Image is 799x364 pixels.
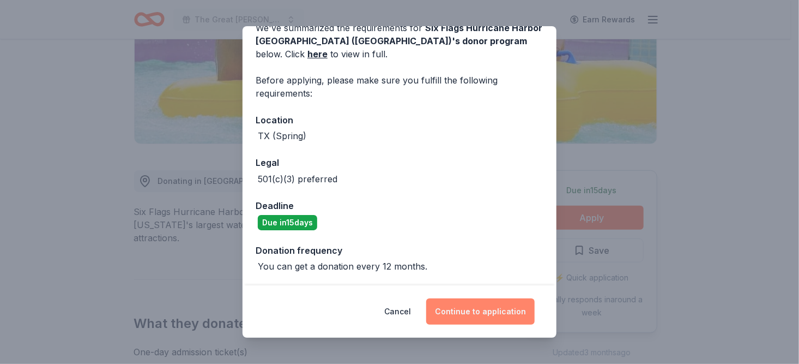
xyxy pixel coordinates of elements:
[258,260,427,273] div: You can get a donation every 12 months.
[256,21,543,61] div: We've summarized the requirements for below. Click to view in full.
[384,299,411,325] button: Cancel
[426,299,535,325] button: Continue to application
[256,74,543,100] div: Before applying, please make sure you fulfill the following requirements:
[256,113,543,127] div: Location
[307,47,328,61] a: here
[258,129,306,142] div: TX (Spring)
[258,215,317,230] div: Due in 15 days
[258,172,337,186] div: 501(c)(3) preferred
[256,243,543,258] div: Donation frequency
[256,156,543,170] div: Legal
[256,199,543,213] div: Deadline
